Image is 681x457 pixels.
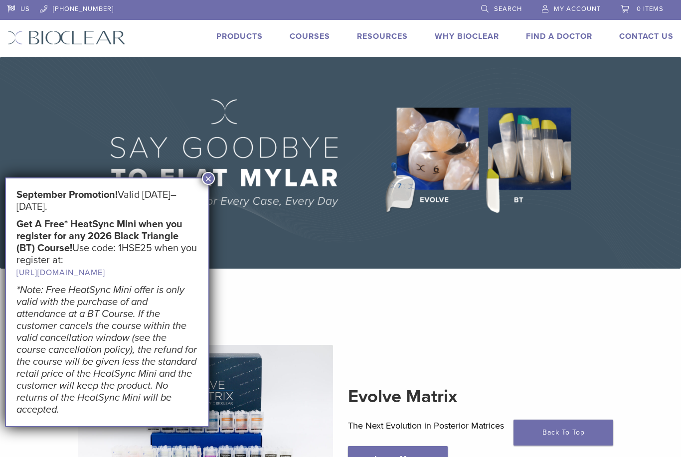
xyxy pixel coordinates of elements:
a: Contact Us [619,31,674,41]
a: Courses [290,31,330,41]
span: Search [494,5,522,13]
strong: September Promotion! [16,189,118,201]
a: Back To Top [513,420,613,446]
span: My Account [554,5,601,13]
h2: Evolve Matrix [348,385,603,409]
span: 0 items [637,5,664,13]
a: Why Bioclear [435,31,499,41]
h5: Use code: 1HSE25 when you register at: [16,218,198,279]
h5: Valid [DATE]–[DATE]. [16,189,198,213]
a: Resources [357,31,408,41]
p: The Next Evolution in Posterior Matrices [348,418,603,433]
strong: Get A Free* HeatSync Mini when you register for any 2026 Black Triangle (BT) Course! [16,218,182,254]
em: *Note: Free HeatSync Mini offer is only valid with the purchase of and attendance at a BT Course.... [16,284,197,416]
a: [URL][DOMAIN_NAME] [16,268,105,278]
a: Find A Doctor [526,31,592,41]
button: Close [202,172,215,185]
img: Bioclear [7,30,126,45]
a: Products [216,31,263,41]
